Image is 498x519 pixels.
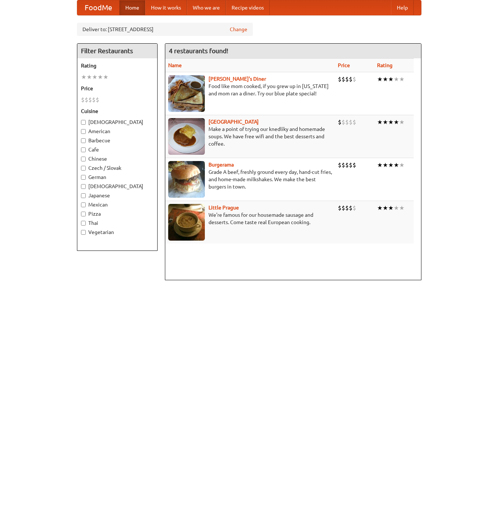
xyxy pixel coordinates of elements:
[77,0,119,15] a: FoodMe
[388,204,394,212] li: ★
[338,118,342,126] li: $
[377,75,383,83] li: ★
[81,230,86,235] input: Vegetarian
[394,118,399,126] li: ★
[226,0,270,15] a: Recipe videos
[81,210,154,218] label: Pizza
[349,118,353,126] li: $
[119,0,145,15] a: Home
[81,85,154,92] h5: Price
[342,118,345,126] li: $
[168,168,332,190] p: Grade A beef, freshly ground every day, hand-cut fries, and home-made milkshakes. We make the bes...
[81,107,154,115] h5: Cuisine
[81,138,86,143] input: Barbecue
[81,219,154,227] label: Thai
[338,62,350,68] a: Price
[209,119,259,125] a: [GEOGRAPHIC_DATA]
[81,183,154,190] label: [DEMOGRAPHIC_DATA]
[96,96,99,104] li: $
[342,204,345,212] li: $
[92,73,97,81] li: ★
[145,0,187,15] a: How it works
[81,173,154,181] label: German
[377,62,392,68] a: Rating
[383,118,388,126] li: ★
[81,147,86,152] input: Cafe
[81,96,85,104] li: $
[85,96,88,104] li: $
[81,212,86,216] input: Pizza
[103,73,108,81] li: ★
[168,62,182,68] a: Name
[81,146,154,153] label: Cafe
[349,204,353,212] li: $
[187,0,226,15] a: Who we are
[338,204,342,212] li: $
[342,161,345,169] li: $
[81,73,86,81] li: ★
[388,118,394,126] li: ★
[345,75,349,83] li: $
[81,120,86,125] input: [DEMOGRAPHIC_DATA]
[97,73,103,81] li: ★
[209,76,266,82] a: [PERSON_NAME]'s Diner
[81,164,154,172] label: Czech / Slovak
[399,75,405,83] li: ★
[92,96,96,104] li: $
[399,118,405,126] li: ★
[168,83,332,97] p: Food like mom cooked, if you grew up in [US_STATE] and mom ran a diner. Try our blue plate special!
[388,75,394,83] li: ★
[230,26,247,33] a: Change
[86,73,92,81] li: ★
[81,184,86,189] input: [DEMOGRAPHIC_DATA]
[88,96,92,104] li: $
[345,204,349,212] li: $
[399,204,405,212] li: ★
[81,129,86,134] input: American
[81,128,154,135] label: American
[399,161,405,169] li: ★
[168,75,205,112] img: sallys.jpg
[81,201,154,208] label: Mexican
[209,205,239,211] a: Little Prague
[81,193,86,198] input: Japanese
[383,161,388,169] li: ★
[81,192,154,199] label: Japanese
[81,155,154,162] label: Chinese
[168,211,332,226] p: We're famous for our housemade sausage and desserts. Come taste real European cooking.
[81,202,86,207] input: Mexican
[394,161,399,169] li: ★
[81,175,86,180] input: German
[81,137,154,144] label: Barbecue
[168,204,205,241] img: littleprague.jpg
[168,118,205,155] img: czechpoint.jpg
[168,125,332,147] p: Make a point of trying our knedlíky and homemade soups. We have free wifi and the best desserts a...
[81,229,154,236] label: Vegetarian
[77,23,253,36] div: Deliver to: [STREET_ADDRESS]
[345,118,349,126] li: $
[168,161,205,198] img: burgerama.jpg
[338,161,342,169] li: $
[81,166,86,171] input: Czech / Slovak
[377,204,383,212] li: ★
[81,157,86,161] input: Chinese
[345,161,349,169] li: $
[81,118,154,126] label: [DEMOGRAPHIC_DATA]
[209,162,234,168] a: Burgerama
[383,204,388,212] li: ★
[388,161,394,169] li: ★
[353,161,356,169] li: $
[77,44,157,58] h4: Filter Restaurants
[391,0,414,15] a: Help
[349,161,353,169] li: $
[169,47,228,54] ng-pluralize: 4 restaurants found!
[383,75,388,83] li: ★
[81,62,154,69] h5: Rating
[338,75,342,83] li: $
[81,221,86,226] input: Thai
[394,75,399,83] li: ★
